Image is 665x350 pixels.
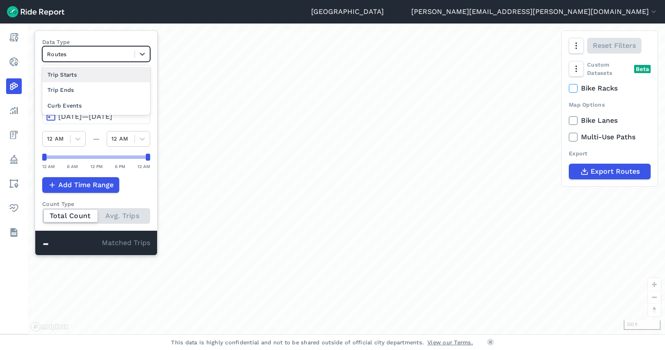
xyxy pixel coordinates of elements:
[115,162,125,170] div: 6 PM
[6,78,22,94] a: Heatmaps
[311,7,384,17] a: [GEOGRAPHIC_DATA]
[42,38,150,46] label: Data Type
[42,162,55,170] div: 12 AM
[42,200,150,208] div: Count Type
[569,115,651,126] label: Bike Lanes
[634,65,651,73] div: Beta
[593,40,636,51] span: Reset Filters
[138,162,150,170] div: 12 AM
[591,166,640,177] span: Export Routes
[569,132,651,142] label: Multi-Use Paths
[67,162,78,170] div: 6 AM
[6,151,22,167] a: Policy
[411,7,658,17] button: [PERSON_NAME][EMAIL_ADDRESS][PERSON_NAME][DOMAIN_NAME]
[587,38,641,54] button: Reset Filters
[58,180,114,190] span: Add Time Range
[42,108,150,124] button: [DATE]—[DATE]
[6,200,22,216] a: Health
[569,83,651,94] label: Bike Racks
[6,176,22,192] a: Areas
[42,238,102,249] div: -
[6,30,22,45] a: Report
[35,231,157,255] div: Matched Trips
[569,164,651,179] button: Export Routes
[91,162,103,170] div: 12 PM
[42,67,150,82] div: Trip Starts
[42,98,150,113] div: Curb Events
[7,6,64,17] img: Ride Report
[569,101,651,109] div: Map Options
[569,149,651,158] div: Export
[427,338,473,347] a: View our Terms.
[6,54,22,70] a: Realtime
[569,61,651,77] div: Custom Datasets
[28,24,665,334] div: loading
[6,127,22,143] a: Fees
[42,82,150,98] div: Trip Ends
[86,134,107,144] div: —
[58,112,112,121] span: [DATE]—[DATE]
[6,103,22,118] a: Analyze
[6,225,22,240] a: Datasets
[42,177,119,193] button: Add Time Range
